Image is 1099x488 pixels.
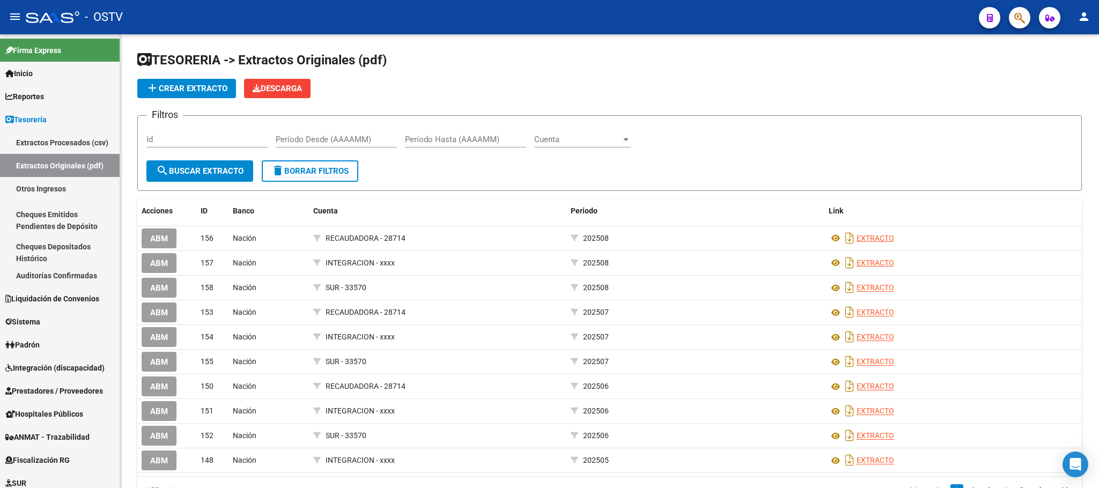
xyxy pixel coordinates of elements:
span: - OSTV [85,5,123,29]
a: EXTRACTO [857,258,894,267]
button: Borrar Filtros [262,160,358,182]
i: Descargar documento [843,427,857,444]
i: Descargar documento [843,353,857,370]
span: 202507 [583,332,609,341]
a: EXTRACTO [857,407,894,416]
span: 148 [201,456,213,464]
span: ABM [150,332,168,342]
span: 151 [201,406,213,415]
a: EXTRACTO [857,308,894,317]
span: 152 [201,431,213,440]
span: Descarga [253,84,302,93]
span: 155 [201,357,213,366]
i: Descargar documento [843,378,857,395]
i: Descargar documento [843,304,857,321]
button: ABM [142,401,176,421]
span: ABM [150,258,168,268]
span: 202506 [583,431,609,440]
span: TESORERIA -> Extractos Originales (pdf) [137,53,387,68]
a: EXTRACTO [857,432,894,440]
span: 154 [201,332,213,341]
span: Tesorería [5,114,47,125]
span: Cuenta [534,135,621,144]
span: 157 [201,258,213,267]
button: ABM [142,228,176,248]
i: Descargar documento [843,230,857,247]
span: Banco [233,206,254,215]
button: Buscar Extracto [146,160,253,182]
span: Nación [233,382,256,390]
button: Crear Extracto [137,79,236,98]
span: Integración (discapacidad) [5,362,105,374]
span: 150 [201,382,213,390]
button: ABM [142,426,176,446]
span: 202507 [583,357,609,366]
span: RECAUDADORA - 28714 [326,308,405,316]
span: Cuenta [313,206,338,215]
span: RECAUDADORA - 28714 [326,382,405,390]
datatable-header-cell: Acciones [137,199,196,223]
a: EXTRACTO [857,358,894,366]
span: Liquidación de Convenios [5,293,99,305]
span: 202505 [583,456,609,464]
span: Nación [233,283,256,292]
span: Nación [233,456,256,464]
span: Nación [233,357,256,366]
span: 202507 [583,308,609,316]
button: ABM [142,302,176,322]
span: Nación [233,308,256,316]
span: INTEGRACION - xxxx [326,456,395,464]
span: Acciones [142,206,173,215]
datatable-header-cell: ID [196,199,228,223]
i: Descargar documento [843,452,857,469]
datatable-header-cell: Link [824,199,1082,223]
mat-icon: person [1078,10,1090,23]
button: ABM [142,352,176,372]
span: Nación [233,258,256,267]
span: Fiscalización RG [5,454,70,466]
i: Descargar documento [843,402,857,419]
a: EXTRACTO [857,284,894,292]
span: ABM [150,308,168,317]
span: ANMAT - Trazabilidad [5,431,90,443]
span: 158 [201,283,213,292]
span: SUR - 33570 [326,283,366,292]
span: Firma Express [5,45,61,56]
span: ABM [150,234,168,243]
span: 156 [201,234,213,242]
h3: Filtros [146,107,183,122]
span: Periodo [571,206,598,215]
i: Descargar documento [843,328,857,345]
app-download-masive: Descarga masiva de extractos [244,79,311,98]
span: 153 [201,308,213,316]
span: Padrón [5,339,40,351]
span: INTEGRACION - xxxx [326,258,395,267]
span: 202508 [583,258,609,267]
span: ABM [150,406,168,416]
span: 202506 [583,406,609,415]
span: ABM [150,283,168,293]
span: SUR - 33570 [326,431,366,440]
span: ABM [150,431,168,441]
span: Crear Extracto [146,84,227,93]
a: EXTRACTO [857,234,894,242]
button: ABM [142,253,176,273]
span: ABM [150,357,168,367]
button: ABM [142,278,176,298]
span: Sistema [5,316,40,328]
datatable-header-cell: Banco [228,199,309,223]
span: ABM [150,456,168,465]
a: EXTRACTO [857,333,894,342]
mat-icon: delete [271,164,284,177]
mat-icon: menu [9,10,21,23]
datatable-header-cell: Cuenta [309,199,566,223]
span: 202508 [583,234,609,242]
span: ABM [150,382,168,391]
button: ABM [142,327,176,347]
mat-icon: search [156,164,169,177]
mat-icon: add [146,82,159,94]
i: Descargar documento [843,279,857,296]
span: SUR - 33570 [326,357,366,366]
span: 202508 [583,283,609,292]
button: ABM [142,450,176,470]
